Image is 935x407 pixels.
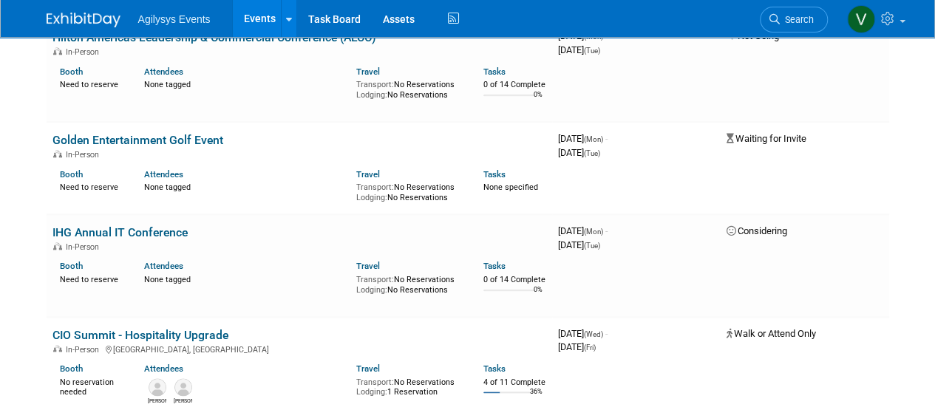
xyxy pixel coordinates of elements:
img: Tim Hansen [174,378,192,396]
span: (Tue) [584,149,600,157]
a: Tasks [483,169,506,179]
span: None specified [483,182,538,192]
a: Attendees [144,261,183,271]
span: Transport: [356,182,394,192]
span: In-Person [66,242,103,252]
div: No reservation needed [60,374,123,397]
div: Need to reserve [60,179,123,193]
span: [DATE] [558,133,608,144]
span: [DATE] [558,147,600,158]
span: Lodging: [356,90,387,100]
a: Travel [356,261,380,271]
a: Attendees [144,66,183,77]
span: Lodging: [356,193,387,202]
div: 0 of 14 Complete [483,80,546,90]
div: Need to reserve [60,272,123,285]
span: - [605,225,608,236]
img: In-Person Event [53,345,62,352]
span: [DATE] [558,341,596,352]
img: Vaitiare Munoz [847,5,875,33]
div: Need to reserve [60,77,123,90]
span: In-Person [66,150,103,160]
span: (Tue) [584,242,600,250]
a: Booth [60,66,83,77]
a: Travel [356,169,380,179]
span: Transport: [356,275,394,284]
span: (Mon) [584,135,603,143]
img: Dan Bell [149,378,166,396]
div: Tim Hansen [174,396,192,405]
span: (Wed) [584,330,603,338]
span: In-Person [66,345,103,355]
a: CIO Summit - Hospitality Upgrade [52,328,228,342]
span: [DATE] [558,225,608,236]
a: Tasks [483,261,506,271]
span: - [605,328,608,339]
span: Agilysys Events [138,13,211,25]
div: Dan Bell [148,396,166,405]
a: IHG Annual IT Conference [52,225,188,239]
div: 0 of 14 Complete [483,275,546,285]
a: Attendees [144,169,183,179]
span: Walk or Attend Only [727,328,816,339]
span: (Mon) [584,228,603,236]
span: - [605,133,608,144]
span: Search [780,14,814,25]
span: [DATE] [558,328,608,339]
span: Lodging: [356,387,387,397]
div: No Reservations 1 Reservation [356,374,461,397]
div: None tagged [144,272,345,285]
div: No Reservations No Reservations [356,77,461,100]
a: Attendees [144,363,183,374]
a: Search [760,7,828,33]
div: No Reservations No Reservations [356,179,461,202]
span: (Fri) [584,343,596,352]
div: 4 of 11 Complete [483,377,546,388]
span: Lodging: [356,285,387,295]
img: In-Person Event [53,47,62,55]
a: Booth [60,363,83,374]
a: Travel [356,66,380,77]
span: Transport: [356,377,394,387]
a: Tasks [483,66,506,77]
a: Booth [60,261,83,271]
a: Travel [356,363,380,374]
span: In-Person [66,47,103,57]
div: No Reservations No Reservations [356,272,461,295]
div: None tagged [144,179,345,193]
span: [DATE] [558,239,600,250]
div: [GEOGRAPHIC_DATA], [GEOGRAPHIC_DATA] [52,343,546,355]
div: None tagged [144,77,345,90]
td: 0% [534,286,543,306]
span: [DATE] [558,44,600,55]
img: ExhibitDay [47,13,120,27]
a: Golden Entertainment Golf Event [52,133,223,147]
a: Booth [60,169,83,179]
td: 0% [534,91,543,111]
span: Transport: [356,80,394,89]
span: Waiting for Invite [727,133,806,144]
img: In-Person Event [53,242,62,250]
img: In-Person Event [53,150,62,157]
span: (Tue) [584,47,600,55]
a: Tasks [483,363,506,374]
span: Considering [727,225,787,236]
